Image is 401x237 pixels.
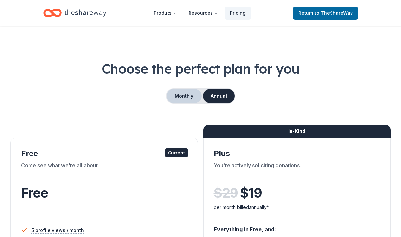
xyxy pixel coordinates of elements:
button: Product [149,7,182,20]
div: Come see what we're all about. [21,161,188,180]
span: to TheShareWay [315,10,353,16]
div: Plus [214,148,380,159]
a: Returnto TheShareWay [293,7,358,20]
span: $ 19 [240,184,262,202]
span: Return [298,9,353,17]
div: Everything in Free, and: [214,220,380,234]
div: You're actively soliciting donations. [214,161,380,180]
div: Current [165,148,188,157]
nav: Main [149,5,251,21]
span: Free [21,185,48,201]
button: Annual [203,89,235,103]
button: Monthly [167,89,202,103]
a: Home [43,5,106,21]
div: per month billed annually* [214,203,380,211]
h1: Choose the perfect plan for you [10,59,391,78]
div: Free [21,148,188,159]
div: In-Kind [203,125,391,138]
button: Resources [183,7,223,20]
span: 5 profile views / month [31,226,84,234]
a: Pricing [225,7,251,20]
